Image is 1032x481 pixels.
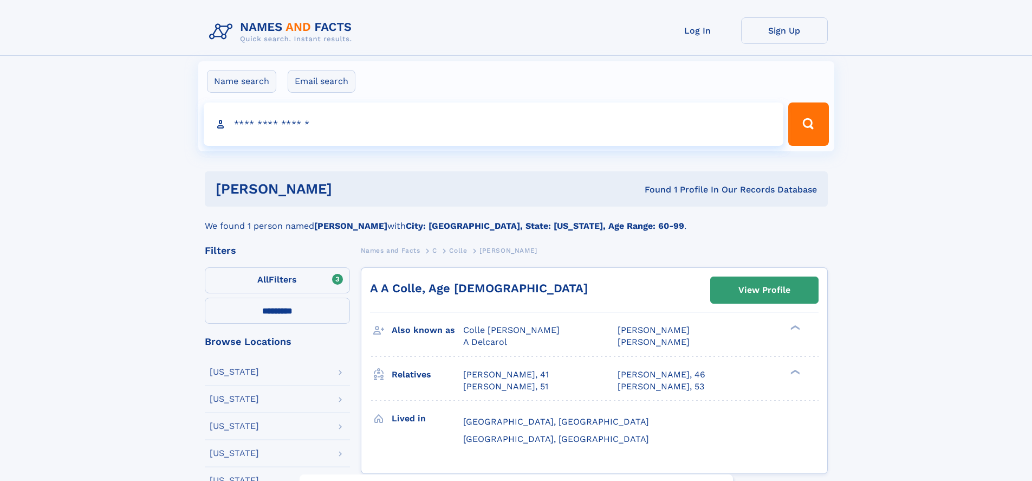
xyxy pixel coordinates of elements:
[432,247,437,254] span: C
[788,368,801,375] div: ❯
[205,337,350,347] div: Browse Locations
[618,369,705,381] a: [PERSON_NAME], 46
[392,365,463,384] h3: Relatives
[205,207,828,233] div: We found 1 person named with .
[741,17,828,44] a: Sign Up
[210,395,259,403] div: [US_STATE]
[392,321,463,339] h3: Also known as
[449,247,467,254] span: Colle
[207,70,276,93] label: Name search
[205,267,350,293] label: Filters
[449,243,467,257] a: Colle
[205,17,361,47] img: Logo Names and Facts
[618,325,690,335] span: [PERSON_NAME]
[392,409,463,428] h3: Lived in
[406,221,684,231] b: City: [GEOGRAPHIC_DATA], State: [US_STATE], Age Range: 60-99
[463,337,507,347] span: A Delcarol
[288,70,355,93] label: Email search
[654,17,741,44] a: Log In
[618,337,690,347] span: [PERSON_NAME]
[210,422,259,431] div: [US_STATE]
[205,246,350,255] div: Filters
[618,381,704,393] a: [PERSON_NAME], 53
[788,324,801,331] div: ❯
[257,274,269,285] span: All
[204,102,784,146] input: search input
[370,281,588,295] a: A A Colle, Age [DEMOGRAPHIC_DATA]
[210,368,259,376] div: [US_STATE]
[479,247,537,254] span: [PERSON_NAME]
[216,182,489,196] h1: [PERSON_NAME]
[210,449,259,458] div: [US_STATE]
[463,325,560,335] span: Colle [PERSON_NAME]
[314,221,387,231] b: [PERSON_NAME]
[463,434,649,444] span: [GEOGRAPHIC_DATA], [GEOGRAPHIC_DATA]
[738,278,790,303] div: View Profile
[361,243,420,257] a: Names and Facts
[488,184,817,196] div: Found 1 Profile In Our Records Database
[788,102,828,146] button: Search Button
[711,277,818,303] a: View Profile
[432,243,437,257] a: C
[463,381,548,393] a: [PERSON_NAME], 51
[463,416,649,427] span: [GEOGRAPHIC_DATA], [GEOGRAPHIC_DATA]
[463,369,549,381] a: [PERSON_NAME], 41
